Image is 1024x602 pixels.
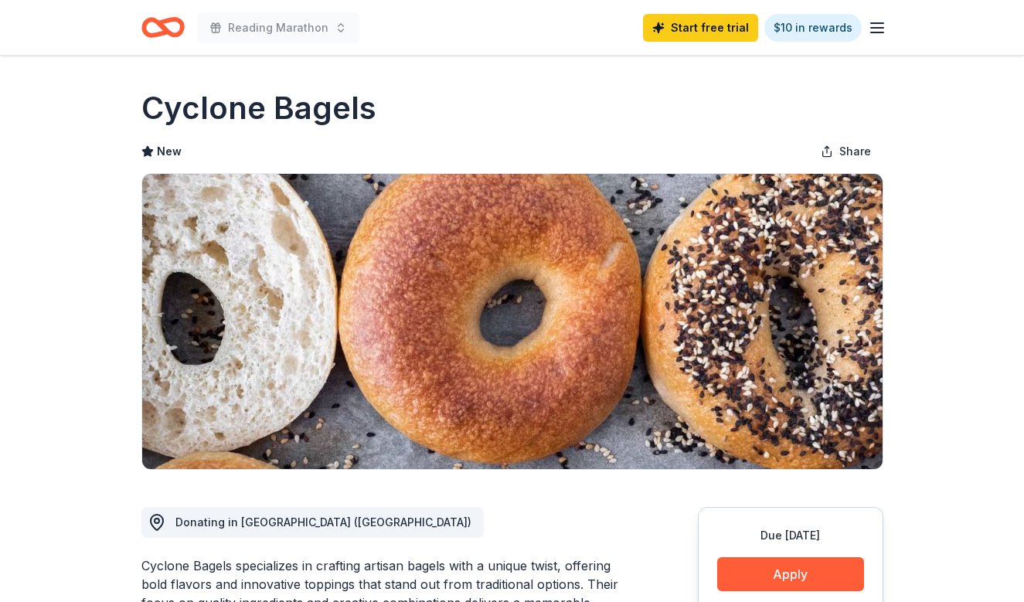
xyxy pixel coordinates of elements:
div: Due [DATE] [717,526,864,545]
a: Home [141,9,185,46]
img: Image for Cyclone Bagels [142,174,883,469]
span: Share [839,142,871,161]
a: Start free trial [643,14,758,42]
button: Reading Marathon [197,12,359,43]
h1: Cyclone Bagels [141,87,376,130]
button: Apply [717,557,864,591]
span: Reading Marathon [228,19,328,37]
a: $10 in rewards [764,14,862,42]
button: Share [808,136,883,167]
span: Donating in [GEOGRAPHIC_DATA] ([GEOGRAPHIC_DATA]) [175,515,471,529]
span: New [157,142,182,161]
